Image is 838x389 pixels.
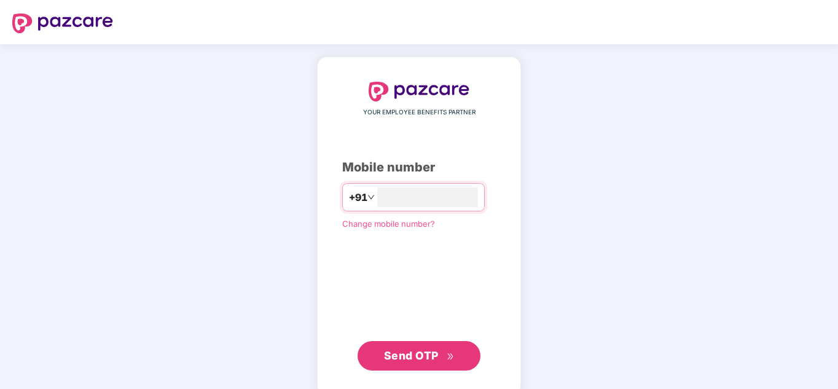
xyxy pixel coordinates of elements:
span: down [367,194,375,201]
span: Send OTP [384,349,439,362]
div: Mobile number [342,158,496,177]
span: YOUR EMPLOYEE BENEFITS PARTNER [363,108,476,117]
span: double-right [447,353,455,361]
a: Change mobile number? [342,219,435,229]
button: Send OTPdouble-right [358,341,480,371]
img: logo [12,14,113,33]
img: logo [369,82,469,101]
span: +91 [349,190,367,205]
